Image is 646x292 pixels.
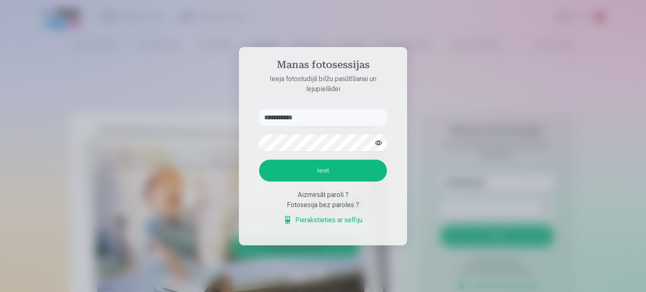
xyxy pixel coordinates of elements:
p: Ieeja fotostudijā bilžu pasūtīšanai un lejupielādei [251,74,395,94]
button: Ieiet [259,160,387,182]
a: Pierakstieties ar selfiju [283,215,363,225]
div: Fotosesija bez paroles ? [259,200,387,210]
h4: Manas fotosessijas [251,59,395,74]
div: Aizmirsāt paroli ? [259,190,387,200]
